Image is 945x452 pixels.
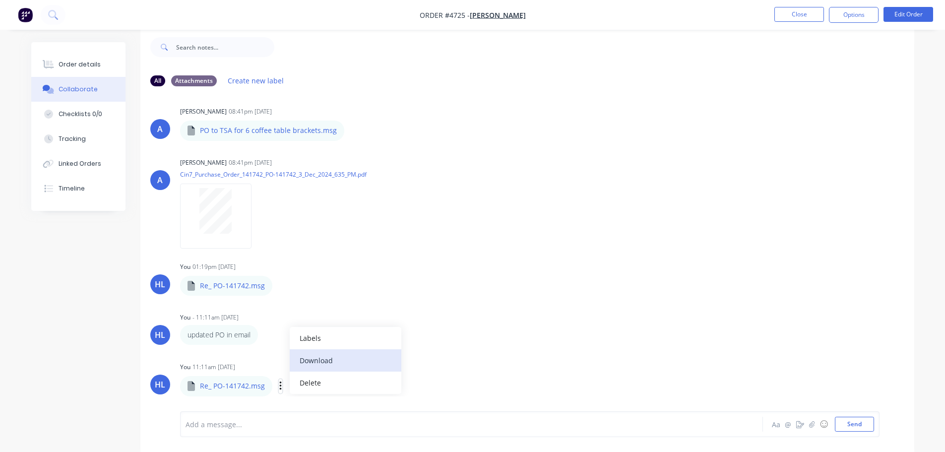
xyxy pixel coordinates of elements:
[155,379,165,390] div: HL
[229,158,272,167] div: 08:41pm [DATE]
[774,7,824,22] button: Close
[31,176,126,201] button: Timeline
[420,10,470,20] span: Order #4725 -
[770,418,782,430] button: Aa
[180,363,190,372] div: You
[883,7,933,22] button: Edit Order
[31,52,126,77] button: Order details
[31,127,126,151] button: Tracking
[155,278,165,290] div: HL
[180,158,227,167] div: [PERSON_NAME]
[200,381,265,391] p: Re_ PO-141742.msg
[59,184,85,193] div: Timeline
[150,75,165,86] div: All
[829,7,879,23] button: Options
[59,134,86,143] div: Tracking
[200,126,337,135] p: PO to TSA for 6 coffee table brackets.msg
[188,330,251,340] p: updated PO in email
[59,110,102,119] div: Checklists 0/0
[31,102,126,127] button: Checklists 0/0
[157,174,163,186] div: A
[155,329,165,341] div: HL
[180,262,190,271] div: You
[818,418,830,430] button: ☺
[31,77,126,102] button: Collaborate
[157,123,163,135] div: A
[59,159,101,168] div: Linked Orders
[176,37,274,57] input: Search notes...
[192,262,236,271] div: 01:19pm [DATE]
[59,85,98,94] div: Collaborate
[180,170,367,179] p: Cin7_Purchase_Order_141742_PO-141742_3_Dec_2024_635_PM.pdf
[171,75,217,86] div: Attachments
[180,313,190,322] div: You
[782,418,794,430] button: @
[31,151,126,176] button: Linked Orders
[18,7,33,22] img: Factory
[290,372,401,394] button: Delete
[200,281,265,291] p: Re_ PO-141742.msg
[290,349,401,372] button: Download
[229,107,272,116] div: 08:41pm [DATE]
[470,10,526,20] a: [PERSON_NAME]
[192,313,239,322] div: - 11:11am [DATE]
[180,107,227,116] div: [PERSON_NAME]
[835,417,874,432] button: Send
[59,60,101,69] div: Order details
[192,363,235,372] div: 11:11am [DATE]
[290,327,401,349] button: Labels
[223,74,289,87] button: Create new label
